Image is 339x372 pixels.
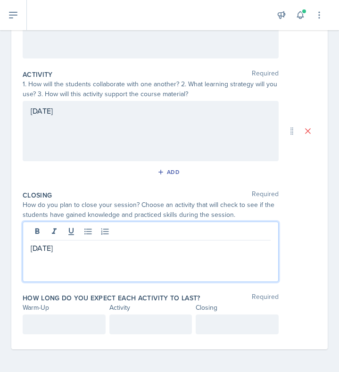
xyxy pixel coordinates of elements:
[252,293,279,303] span: Required
[23,293,200,303] label: How long do you expect each activity to last?
[23,190,52,200] label: Closing
[252,70,279,79] span: Required
[196,303,279,313] div: Closing
[23,70,53,79] label: Activity
[23,79,279,99] div: 1. How will the students collaborate with one another? 2. What learning strategy will you use? 3....
[31,242,271,254] p: [DATE]
[159,168,180,176] div: Add
[154,165,185,179] button: Add
[252,190,279,200] span: Required
[23,200,279,220] div: How do you plan to close your session? Choose an activity that will check to see if the students ...
[31,105,271,116] p: [DATE]
[23,303,106,313] div: Warm-Up
[109,303,192,313] div: Activity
